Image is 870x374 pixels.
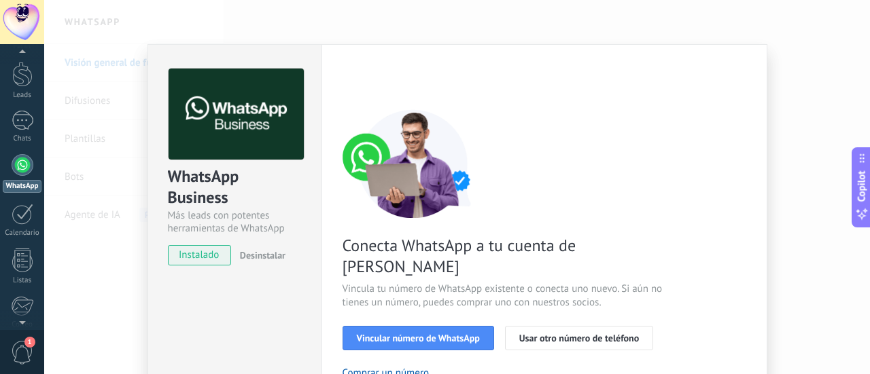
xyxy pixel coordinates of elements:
span: Usar otro número de teléfono [519,333,639,343]
span: instalado [169,245,230,265]
span: 1 [24,337,35,348]
img: logo_main.png [169,69,304,160]
div: Calendario [3,229,42,238]
div: Más leads con potentes herramientas de WhatsApp [168,209,302,235]
button: Usar otro número de teléfono [505,326,653,350]
div: Leads [3,91,42,100]
div: Chats [3,134,42,143]
button: Desinstalar [234,245,285,265]
span: Copilot [855,170,869,202]
div: WhatsApp Business [168,166,302,209]
span: Conecta WhatsApp a tu cuenta de [PERSON_NAME] [343,235,666,277]
span: Vincula tu número de WhatsApp existente o conecta uno nuevo. Si aún no tienes un número, puedes c... [343,282,666,310]
span: Desinstalar [240,249,285,261]
div: WhatsApp [3,180,41,193]
div: Listas [3,276,42,285]
span: Vincular número de WhatsApp [357,333,480,343]
img: connect number [343,109,485,218]
button: Vincular número de WhatsApp [343,326,494,350]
